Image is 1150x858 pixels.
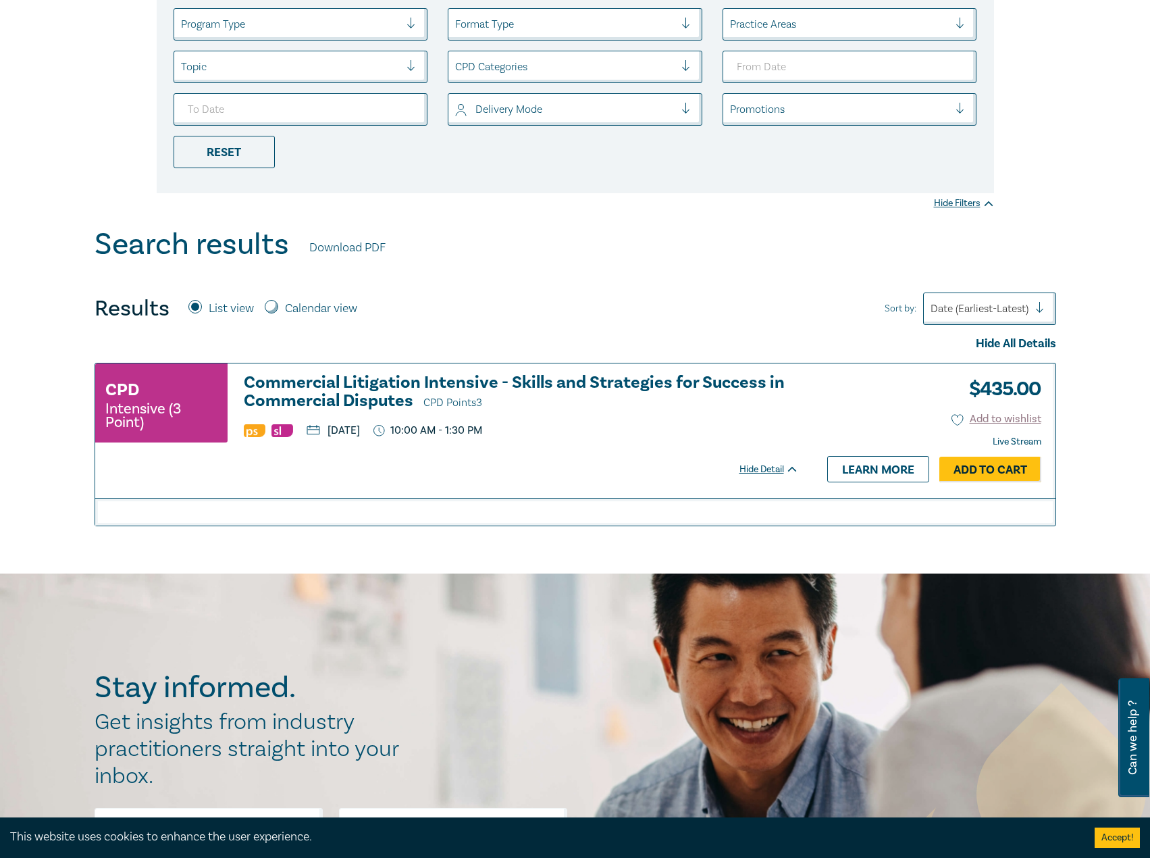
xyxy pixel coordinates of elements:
[939,457,1041,482] a: Add to Cart
[455,17,458,32] input: select
[1126,686,1139,789] span: Can we help ?
[244,374,799,412] h3: Commercial Litigation Intensive - Skills and Strategies for Success in Commercial Disputes
[373,424,483,437] p: 10:00 AM - 1:30 PM
[10,828,1074,846] div: This website uses cookies to enhance the user experience.
[244,424,265,437] img: Professional Skills
[307,425,360,436] p: [DATE]
[934,197,994,210] div: Hide Filters
[95,709,413,790] h2: Get insights from industry practitioners straight into your inbox.
[95,295,169,322] h4: Results
[455,59,458,74] input: select
[174,93,428,126] input: To Date
[423,396,482,409] span: CPD Points 3
[181,59,184,74] input: select
[244,374,799,412] a: Commercial Litigation Intensive - Skills and Strategies for Success in Commercial Disputes CPD Po...
[931,301,933,316] input: Sort by
[951,411,1041,427] button: Add to wishlist
[95,227,289,262] h1: Search results
[885,301,916,316] span: Sort by:
[723,51,977,83] input: From Date
[105,402,217,429] small: Intensive (3 Point)
[95,335,1056,353] div: Hide All Details
[827,456,929,482] a: Learn more
[95,670,413,705] h2: Stay informed.
[174,136,275,168] div: Reset
[285,300,357,318] label: Calendar view
[730,102,733,117] input: select
[209,300,254,318] label: List view
[993,436,1041,448] strong: Live Stream
[959,374,1041,405] h3: $ 435.00
[339,808,567,840] input: Last Name*
[730,17,733,32] input: select
[95,808,323,840] input: First Name*
[309,239,386,257] a: Download PDF
[105,378,139,402] h3: CPD
[455,102,458,117] input: select
[1095,828,1140,848] button: Accept cookies
[271,424,293,437] img: Substantive Law
[739,463,814,476] div: Hide Detail
[181,17,184,32] input: select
